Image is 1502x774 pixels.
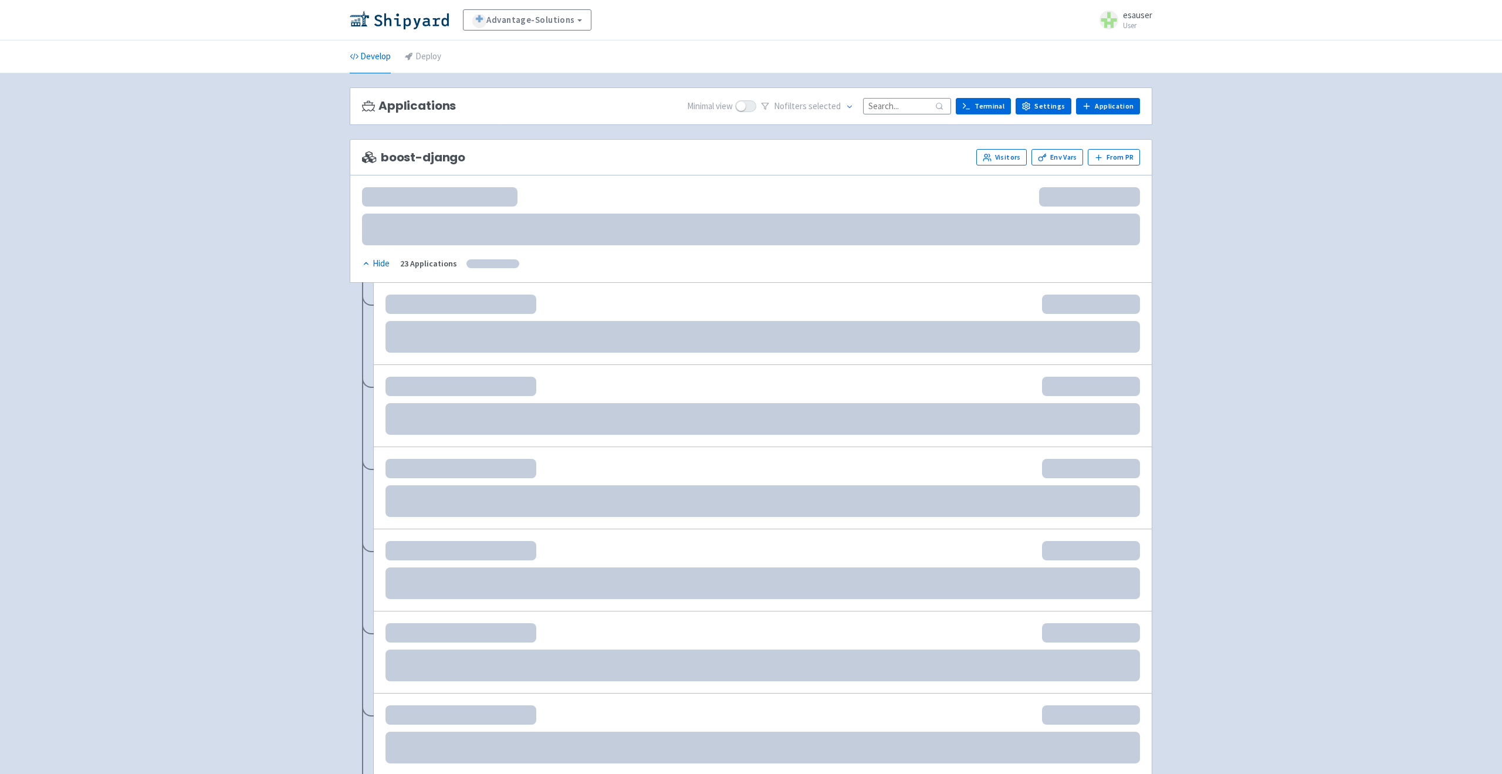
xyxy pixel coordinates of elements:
[1088,149,1140,165] button: From PR
[808,100,841,111] span: selected
[362,151,465,164] span: boost-django
[362,99,456,113] h3: Applications
[400,257,457,271] div: 23 Applications
[362,257,390,271] div: Hide
[1092,11,1152,29] a: esauser User
[1076,98,1140,114] a: Application
[863,98,951,114] input: Search...
[362,257,391,271] button: Hide
[774,100,841,113] span: No filter s
[405,40,441,73] a: Deploy
[350,40,391,73] a: Develop
[463,9,591,31] a: Advantage-Solutions
[1031,149,1083,165] a: Env Vars
[1123,22,1152,29] small: User
[350,11,449,29] img: Shipyard logo
[1123,9,1152,21] span: esauser
[976,149,1027,165] a: Visitors
[1016,98,1071,114] a: Settings
[687,100,733,113] span: Minimal view
[956,98,1011,114] a: Terminal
